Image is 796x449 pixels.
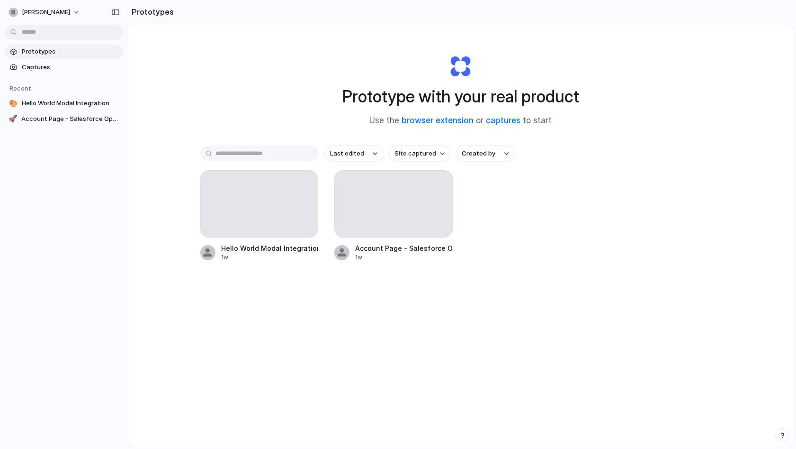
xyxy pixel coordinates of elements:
div: 🎨 [9,99,18,108]
span: Created by [462,149,495,158]
a: Captures [5,60,123,74]
span: Captures [22,63,119,72]
h2: Prototypes [128,6,174,18]
span: Hello World Modal Integration [22,99,119,108]
div: 1w [355,253,453,262]
button: Created by [456,146,515,162]
div: 🚀 [9,114,18,124]
a: Prototypes [5,45,123,59]
span: Recent [9,84,31,92]
span: Last edited [330,149,364,158]
a: browser extension [402,116,474,125]
span: [PERSON_NAME] [22,8,70,17]
span: Prototypes [22,47,119,56]
a: Hello World Modal Integration1w [200,170,319,262]
button: [PERSON_NAME] [5,5,85,20]
div: 1w [221,253,319,262]
a: 🎨Hello World Modal Integration [5,96,123,110]
span: Account Page - Salesforce Opportunity Section [21,114,119,124]
a: 🚀Account Page - Salesforce Opportunity Section [5,112,123,126]
span: Site captured [394,149,436,158]
button: Last edited [324,146,383,162]
div: Hello World Modal Integration [221,243,319,253]
button: Site captured [389,146,450,162]
div: Account Page - Salesforce Opportunity Section [355,243,453,253]
a: Account Page - Salesforce Opportunity Section1w [334,170,453,262]
a: captures [486,116,520,125]
h1: Prototype with your real product [342,84,579,109]
span: Use the or to start [369,115,552,127]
